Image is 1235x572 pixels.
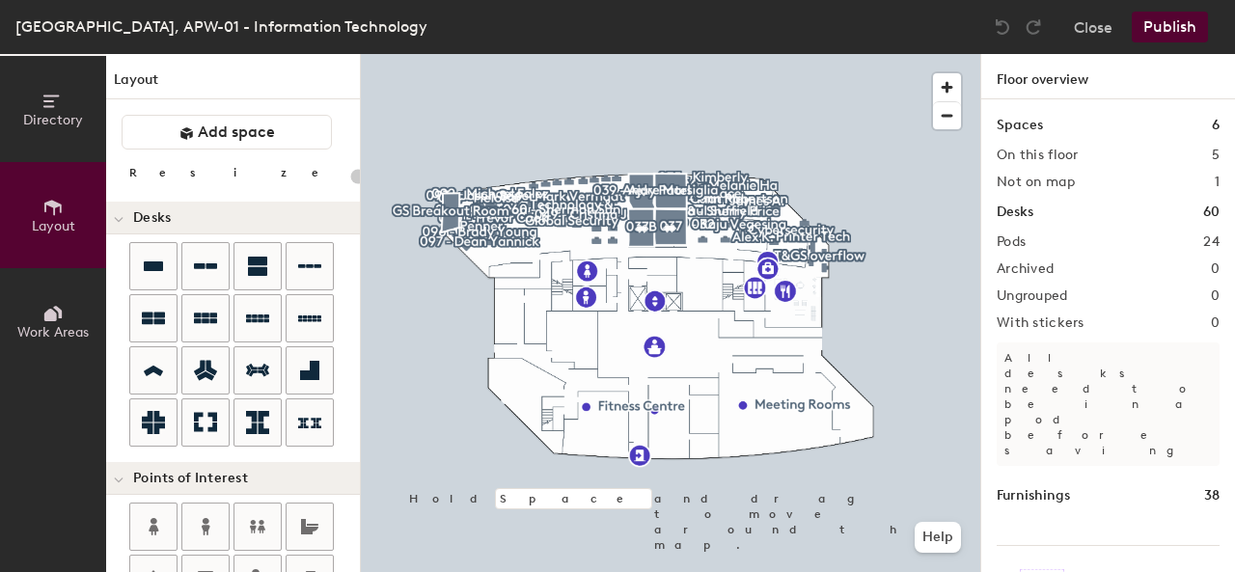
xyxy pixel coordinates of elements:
h2: 1 [1215,175,1220,190]
h1: 6 [1212,115,1220,136]
span: Points of Interest [133,471,248,486]
div: Resize [129,165,343,180]
button: Help [915,522,961,553]
h2: 24 [1203,234,1220,250]
img: Redo [1024,17,1043,37]
img: Undo [993,17,1012,37]
h1: Spaces [997,115,1043,136]
span: Layout [32,218,75,234]
h2: 0 [1211,261,1220,277]
span: Work Areas [17,324,89,340]
button: Close [1074,12,1112,42]
h2: Ungrouped [997,288,1068,304]
span: Desks [133,210,171,226]
h2: 0 [1211,288,1220,304]
p: All desks need to be in a pod before saving [997,342,1220,466]
span: Add space [198,123,275,142]
h2: Archived [997,261,1054,277]
span: Directory [23,112,83,128]
h2: Not on map [997,175,1075,190]
h1: Floor overview [981,54,1235,99]
h1: Desks [997,202,1033,223]
button: Add space [122,115,332,150]
h2: On this floor [997,148,1079,163]
h1: 60 [1203,202,1220,223]
h2: 5 [1212,148,1220,163]
button: Publish [1132,12,1208,42]
h1: Layout [106,69,360,99]
h1: 38 [1204,485,1220,506]
h2: Pods [997,234,1026,250]
h1: Furnishings [997,485,1070,506]
h2: 0 [1211,315,1220,331]
div: [GEOGRAPHIC_DATA], APW-01 - Information Technology [15,14,427,39]
h2: With stickers [997,315,1084,331]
